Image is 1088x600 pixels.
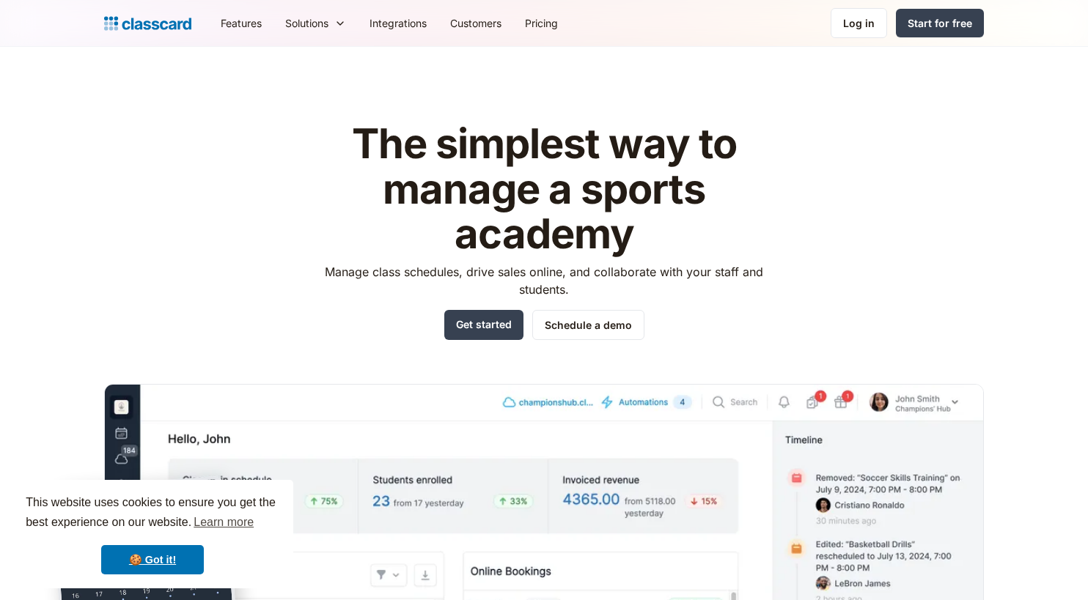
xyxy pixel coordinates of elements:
[908,15,972,31] div: Start for free
[191,511,256,533] a: learn more about cookies
[273,7,358,40] div: Solutions
[12,480,293,588] div: cookieconsent
[843,15,875,31] div: Log in
[513,7,570,40] a: Pricing
[532,310,644,340] a: Schedule a demo
[438,7,513,40] a: Customers
[312,122,777,257] h1: The simplest way to manage a sports academy
[209,7,273,40] a: Features
[26,494,279,533] span: This website uses cookies to ensure you get the best experience on our website.
[104,13,191,34] a: Logo
[285,15,328,31] div: Solutions
[831,8,887,38] a: Log in
[358,7,438,40] a: Integrations
[312,263,777,298] p: Manage class schedules, drive sales online, and collaborate with your staff and students.
[101,545,204,574] a: dismiss cookie message
[896,9,984,37] a: Start for free
[444,310,523,340] a: Get started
